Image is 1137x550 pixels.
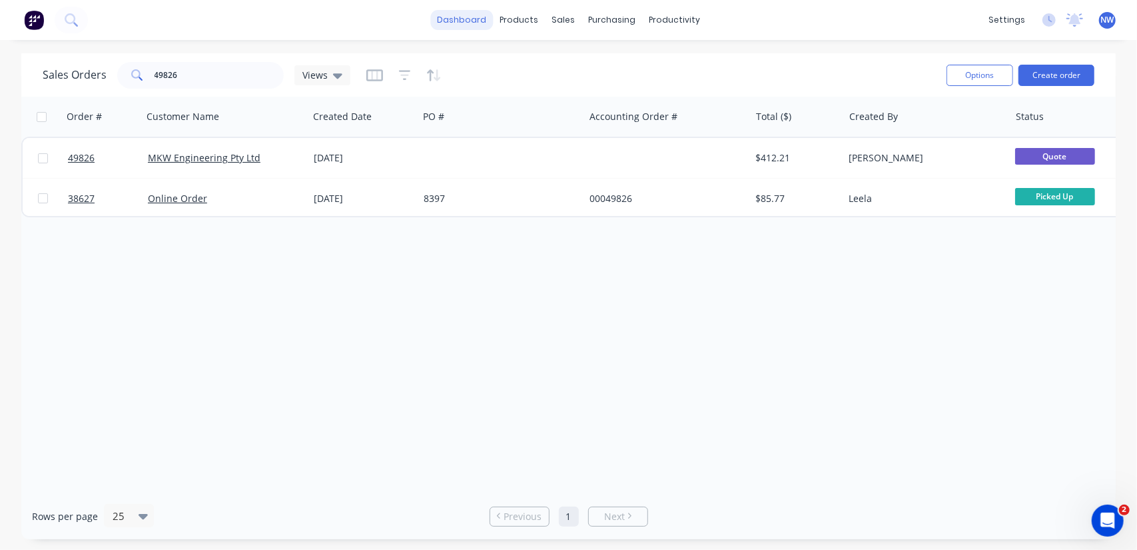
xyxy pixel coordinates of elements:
input: Search... [155,62,284,89]
div: Customer Name [147,110,219,123]
div: Created By [849,110,898,123]
ul: Pagination [484,507,653,527]
h1: Sales Orders [43,69,107,81]
div: [PERSON_NAME] [849,151,996,165]
img: Factory [24,10,44,30]
span: 38627 [68,192,95,205]
iframe: Intercom live chat [1092,505,1124,537]
a: Page 1 is your current page [559,507,579,527]
div: productivity [642,10,707,30]
a: Next page [589,510,647,523]
div: 8397 [424,192,571,205]
div: settings [982,10,1032,30]
div: Status [1016,110,1044,123]
a: Online Order [148,192,207,205]
div: products [493,10,545,30]
a: 38627 [68,179,148,219]
div: Created Date [313,110,372,123]
a: Previous page [490,510,549,523]
div: Leela [849,192,996,205]
div: Total ($) [756,110,791,123]
span: Picked Up [1015,188,1095,205]
span: Views [302,68,328,82]
div: Accounting Order # [589,110,677,123]
span: 2 [1119,505,1130,515]
button: Options [947,65,1013,86]
div: Order # [67,110,102,123]
button: Create order [1018,65,1094,86]
a: MKW Engineering Pty Ltd [148,151,260,164]
span: Quote [1015,148,1095,165]
div: PO # [423,110,444,123]
a: dashboard [430,10,493,30]
span: NW [1101,14,1114,26]
span: 49826 [68,151,95,165]
span: Next [604,510,625,523]
div: [DATE] [314,192,413,205]
div: $85.77 [756,192,834,205]
span: Previous [504,510,542,523]
div: [DATE] [314,151,413,165]
div: purchasing [581,10,642,30]
div: $412.21 [756,151,834,165]
span: Rows per page [32,510,98,523]
a: 49826 [68,138,148,178]
div: sales [545,10,581,30]
div: 00049826 [589,192,737,205]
